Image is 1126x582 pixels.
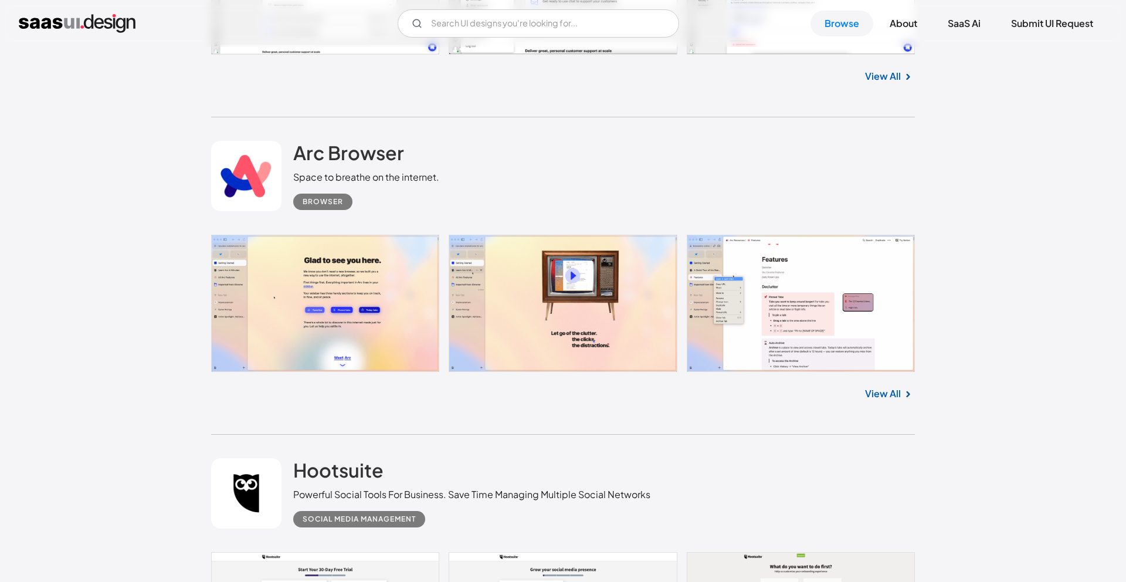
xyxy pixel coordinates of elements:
h2: Arc Browser [293,141,404,164]
form: Email Form [398,9,679,38]
a: Hootsuite [293,458,384,488]
a: View All [865,387,901,401]
div: Browser [303,195,343,209]
a: Submit UI Request [997,11,1107,36]
div: Space to breathe on the internet. [293,170,439,184]
a: Browse [810,11,873,36]
h2: Hootsuite [293,458,384,482]
a: Arc Browser [293,141,404,170]
a: About [876,11,931,36]
a: View All [865,69,901,83]
div: Social Media Management [303,512,416,526]
input: Search UI designs you're looking for... [398,9,679,38]
a: SaaS Ai [934,11,995,36]
div: Powerful Social Tools For Business. Save Time Managing Multiple Social Networks [293,488,650,502]
a: home [19,14,135,33]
